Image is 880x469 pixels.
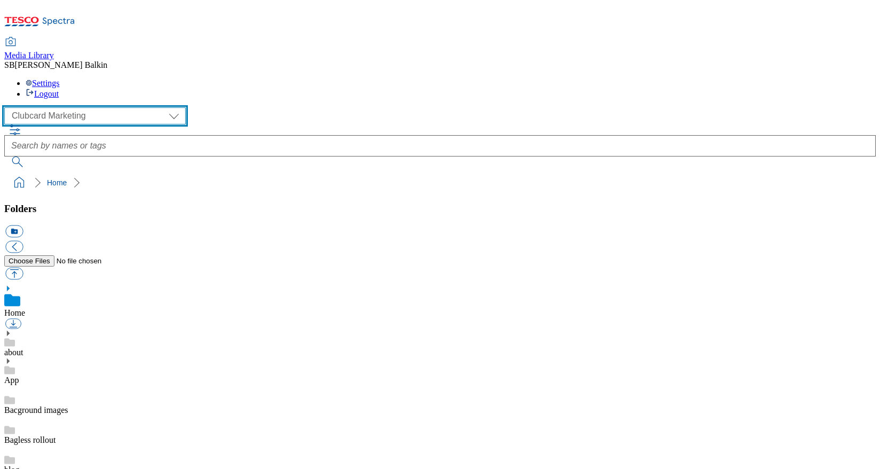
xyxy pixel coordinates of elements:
[4,51,54,60] span: Media Library
[26,79,60,88] a: Settings
[4,38,54,60] a: Media Library
[4,135,876,157] input: Search by names or tags
[4,203,876,215] h3: Folders
[15,60,108,69] span: [PERSON_NAME] Balkin
[11,174,28,191] a: home
[4,348,23,357] a: about
[4,173,876,193] nav: breadcrumb
[47,178,67,187] a: Home
[26,89,59,98] a: Logout
[4,60,15,69] span: SB
[4,405,68,415] a: Bacground images
[4,308,25,317] a: Home
[4,376,19,385] a: App
[4,435,56,444] a: Bagless rollout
